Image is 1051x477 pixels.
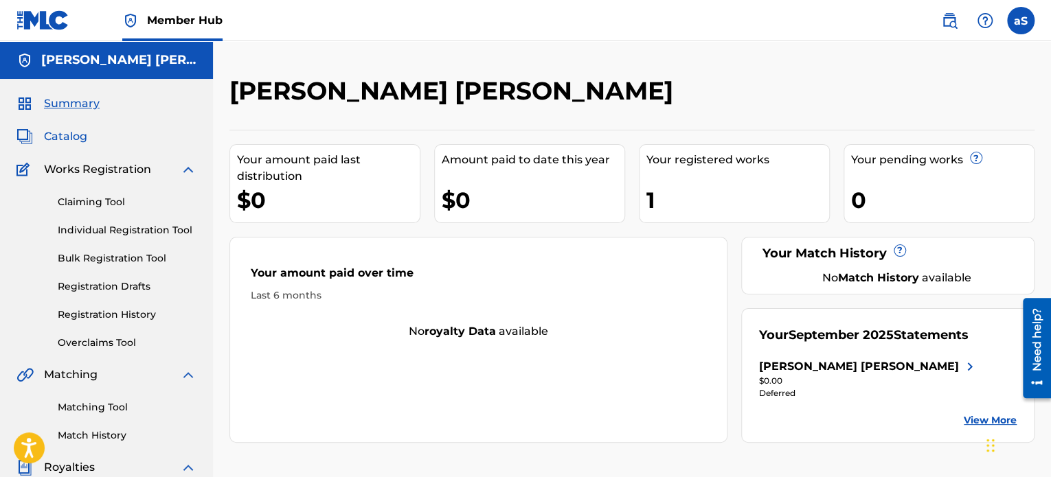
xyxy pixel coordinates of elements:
[58,336,196,350] a: Overclaims Tool
[44,128,87,145] span: Catalog
[851,152,1034,168] div: Your pending works
[58,279,196,294] a: Registration Drafts
[442,185,624,216] div: $0
[251,265,706,288] div: Your amount paid over time
[982,411,1051,477] iframe: Chat Widget
[58,400,196,415] a: Matching Tool
[971,7,999,34] div: Help
[789,327,894,342] span: September 2025
[442,152,624,168] div: Amount paid to date this year
[16,52,33,69] img: Accounts
[941,12,958,29] img: search
[759,244,1017,263] div: Your Match History
[425,325,496,338] strong: royalty data
[251,288,706,303] div: Last 6 months
[16,10,69,30] img: MLC Logo
[230,323,727,340] div: No available
[759,326,969,345] div: Your Statements
[894,245,905,256] span: ?
[759,358,959,375] div: [PERSON_NAME] [PERSON_NAME]
[58,307,196,322] a: Registration History
[646,185,829,216] div: 1
[759,387,978,399] div: Deferred
[851,185,1034,216] div: 0
[977,12,993,29] img: help
[936,7,963,34] a: Public Search
[44,367,98,383] span: Matching
[41,52,196,68] h5: antonio donell stringfellow
[986,425,995,466] div: Drag
[16,367,34,383] img: Matching
[1013,293,1051,404] iframe: Resource Center
[759,358,978,399] a: [PERSON_NAME] [PERSON_NAME]right chevron icon$0.00Deferred
[962,358,978,375] img: right chevron icon
[180,161,196,178] img: expand
[44,459,95,476] span: Royalties
[1007,7,1035,34] div: User Menu
[16,128,87,145] a: CatalogCatalog
[237,152,420,185] div: Your amount paid last distribution
[180,459,196,476] img: expand
[838,271,919,284] strong: Match History
[237,185,420,216] div: $0
[180,367,196,383] img: expand
[229,75,680,106] h2: [PERSON_NAME] [PERSON_NAME]
[16,459,33,476] img: Royalties
[16,128,33,145] img: Catalog
[44,95,100,112] span: Summary
[122,12,139,29] img: Top Rightsholder
[776,270,1017,286] div: No available
[58,223,196,237] a: Individual Registration Tool
[646,152,829,168] div: Your registered works
[44,161,151,178] span: Works Registration
[16,161,34,178] img: Works Registration
[759,375,978,387] div: $0.00
[58,251,196,266] a: Bulk Registration Tool
[964,413,1017,428] a: View More
[147,12,223,28] span: Member Hub
[16,95,33,112] img: Summary
[16,95,100,112] a: SummarySummary
[971,152,982,163] span: ?
[58,195,196,209] a: Claiming Tool
[58,428,196,443] a: Match History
